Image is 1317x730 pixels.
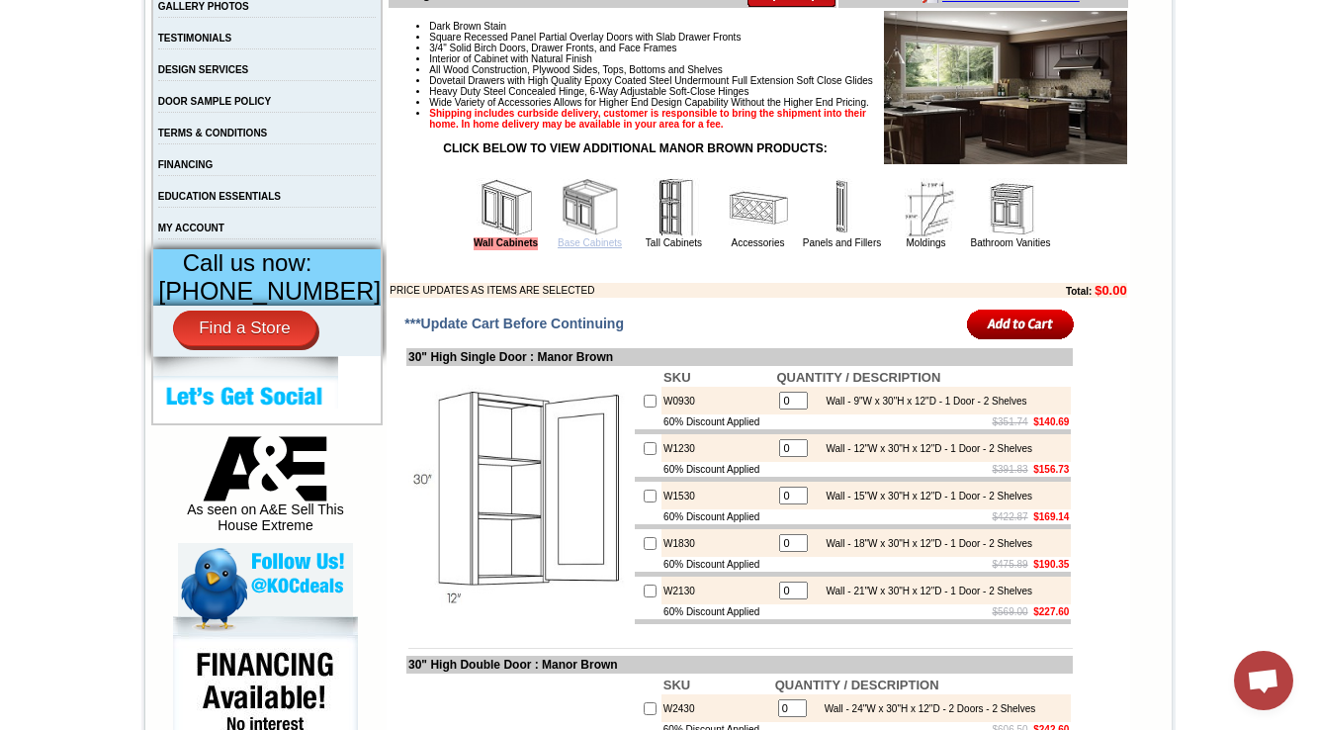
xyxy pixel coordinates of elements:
[661,387,774,414] td: W0930
[732,237,785,248] a: Accessories
[813,178,872,237] img: Panels and Fillers
[429,108,866,130] strong: Shipping includes curbside delivery, customer is responsible to bring the shipment into their hom...
[336,55,339,56] img: spacer.gif
[971,237,1051,248] a: Bathroom Vanities
[1033,416,1069,427] b: $140.69
[1033,559,1069,570] b: $190.35
[474,237,538,250] a: Wall Cabinets
[429,32,741,43] span: Square Recessed Panel Partial Overlay Doors with Slab Drawer Fronts
[776,370,940,385] b: QUANTITY / DESCRIPTION
[178,436,353,543] div: As seen on A&E Sell This House Extreme
[561,178,620,237] img: Base Cabinets
[661,694,773,722] td: W2430
[661,482,774,509] td: W1530
[729,178,788,237] img: Accessories
[3,5,19,21] img: pdf.png
[158,96,271,107] a: DOOR SAMPLE POLICY
[645,178,704,237] img: Tall Cabinets
[283,55,286,56] img: spacer.gif
[158,223,224,233] a: MY ACCOUNT
[661,462,774,477] td: 60% Discount Applied
[158,1,249,12] a: GALLERY PHOTOS
[158,64,249,75] a: DESIGN SERVICES
[158,33,231,44] a: TESTIMONIALS
[429,21,506,32] span: Dark Brown Stain
[661,604,774,619] td: 60% Discount Applied
[429,75,873,86] span: Dovetail Drawers with High Quality Epoxy Coated Steel Undermount Full Extension Soft Close Glides
[1066,286,1092,297] b: Total:
[167,55,170,56] img: spacer.gif
[229,55,232,56] img: spacer.gif
[661,434,774,462] td: W1230
[183,249,312,276] span: Call us now:
[408,385,631,607] img: 30'' High Single Door
[661,577,774,604] td: W2130
[406,348,1073,366] td: 30" High Single Door : Manor Brown
[661,414,774,429] td: 60% Discount Applied
[477,178,536,237] img: Wall Cabinets
[884,11,1127,164] img: Product Image
[981,178,1040,237] img: Bathroom Vanities
[1234,651,1293,710] div: Open chat
[558,237,622,248] a: Base Cabinets
[286,90,336,112] td: Beachwood Oak Shaker
[815,703,1036,714] div: Wall - 24"W x 30"H x 12"D - 2 Doors - 2 Shelves
[173,311,316,346] a: Find a Store
[993,559,1028,570] s: $475.89
[390,283,957,298] td: PRICE UPDATES AS ITEMS ARE SELECTED
[339,90,390,110] td: Bellmonte Maple
[158,277,381,305] span: [PHONE_NUMBER]
[803,237,881,248] a: Panels and Fillers
[775,678,939,692] b: QUANTITY / DESCRIPTION
[23,3,160,20] a: Price Sheet View in PDF Format
[50,55,53,56] img: spacer.gif
[429,97,868,108] span: Wide Variety of Accessories Allows for Higher End Design Capability Without the Higher End Pricing.
[406,656,1073,674] td: 30" High Double Door : Manor Brown
[816,396,1026,407] div: Wall - 9"W x 30"H x 12"D - 1 Door - 2 Shelves
[429,53,592,64] span: Interior of Cabinet with Natural Finish
[663,370,690,385] b: SKU
[661,509,774,524] td: 60% Discount Applied
[1033,464,1069,475] b: $156.73
[170,90,230,112] td: [PERSON_NAME] White Shaker
[816,538,1032,549] div: Wall - 18"W x 30"H x 12"D - 1 Door - 2 Shelves
[429,43,676,53] span: 3/4" Solid Birch Doors, Drawer Fronts, and Face Frames
[993,464,1028,475] s: $391.83
[661,557,774,572] td: 60% Discount Applied
[993,511,1028,522] s: $422.87
[404,316,624,331] span: ***Update Cart Before Continuing
[661,529,774,557] td: W1830
[663,678,690,692] b: SKU
[993,416,1028,427] s: $351.74
[816,586,1032,596] div: Wall - 21"W x 30"H x 12"D - 1 Door - 2 Shelves
[429,64,722,75] span: All Wood Construction, Plywood Sides, Tops, Bottoms and Shelves
[23,8,160,19] b: Price Sheet View in PDF Format
[53,90,104,110] td: Alabaster Shaker
[1033,606,1069,617] b: $227.60
[897,178,956,237] img: Moldings
[993,606,1028,617] s: $569.00
[443,141,827,155] strong: CLICK BELOW TO VIEW ADDITIONAL MANOR BROWN PRODUCTS:
[816,491,1032,502] div: Wall - 15"W x 30"H x 12"D - 1 Door - 2 Shelves
[104,55,107,56] img: spacer.gif
[232,90,283,110] td: Baycreek Gray
[816,443,1032,454] div: Wall - 12"W x 30"H x 12"D - 1 Door - 2 Shelves
[158,191,281,202] a: EDUCATION ESSENTIALS
[967,308,1075,340] input: Add to Cart
[1033,511,1069,522] b: $169.14
[158,128,268,138] a: TERMS & CONDITIONS
[646,237,702,248] a: Tall Cabinets
[158,159,214,170] a: FINANCING
[1095,283,1127,298] b: $0.00
[429,86,748,97] span: Heavy Duty Steel Concealed Hinge, 6-Way Adjustable Soft-Close Hinges
[107,90,167,112] td: [PERSON_NAME] Yellow Walnut
[906,237,945,248] a: Moldings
